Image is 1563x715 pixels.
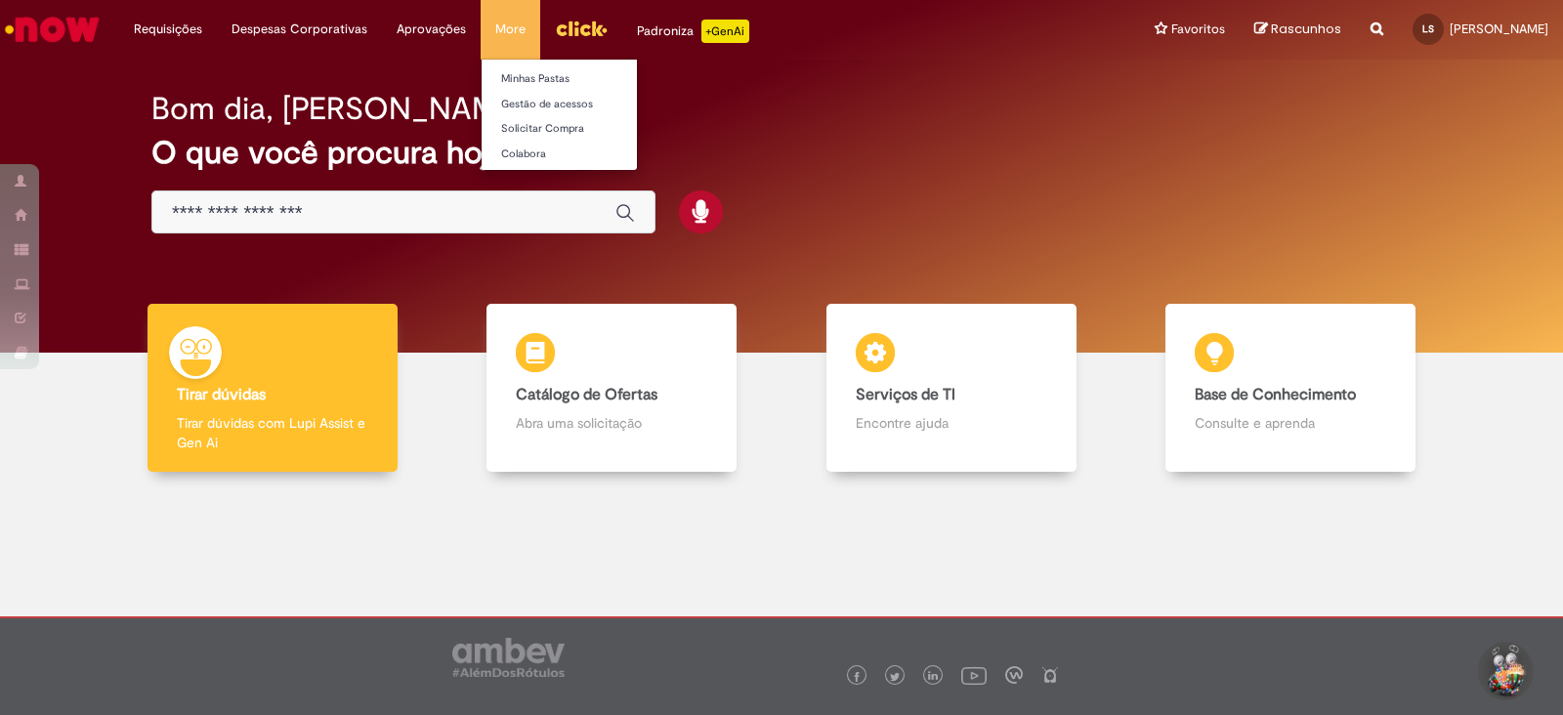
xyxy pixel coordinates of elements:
[555,14,608,43] img: click_logo_yellow_360x200.png
[1271,20,1341,38] span: Rascunhos
[482,144,697,165] a: Colabora
[701,20,749,43] p: +GenAi
[1121,304,1461,473] a: Base de Conhecimento Consulte e aprenda
[852,672,862,682] img: logo_footer_facebook.png
[1450,21,1548,37] span: [PERSON_NAME]
[397,20,466,39] span: Aprovações
[2,10,103,49] img: ServiceNow
[481,59,638,171] ul: More
[103,304,443,473] a: Tirar dúvidas Tirar dúvidas com Lupi Assist e Gen Ai
[452,638,565,677] img: logo_footer_ambev_rotulo_gray.png
[177,413,368,452] p: Tirar dúvidas com Lupi Assist e Gen Ai
[856,385,955,404] b: Serviços de TI
[443,304,782,473] a: Catálogo de Ofertas Abra uma solicitação
[890,672,900,682] img: logo_footer_twitter.png
[482,94,697,115] a: Gestão de acessos
[1041,666,1059,684] img: logo_footer_naosei.png
[1195,385,1356,404] b: Base de Conhecimento
[637,20,749,43] div: Padroniza
[482,68,697,90] a: Minhas Pastas
[1171,20,1225,39] span: Favoritos
[232,20,367,39] span: Despesas Corporativas
[177,385,266,404] b: Tirar dúvidas
[1195,413,1386,433] p: Consulte e aprenda
[781,304,1121,473] a: Serviços de TI Encontre ajuda
[1422,22,1434,35] span: LS
[1254,21,1341,39] a: Rascunhos
[928,671,938,683] img: logo_footer_linkedin.png
[856,413,1047,433] p: Encontre ajuda
[1475,642,1534,700] button: Iniciar Conversa de Suporte
[961,662,987,688] img: logo_footer_youtube.png
[516,385,657,404] b: Catálogo de Ofertas
[151,136,1412,170] h2: O que você procura hoje?
[495,20,526,39] span: More
[482,118,697,140] a: Solicitar Compra
[1005,666,1023,684] img: logo_footer_workplace.png
[516,413,707,433] p: Abra uma solicitação
[134,20,202,39] span: Requisições
[151,92,526,126] h2: Bom dia, [PERSON_NAME]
